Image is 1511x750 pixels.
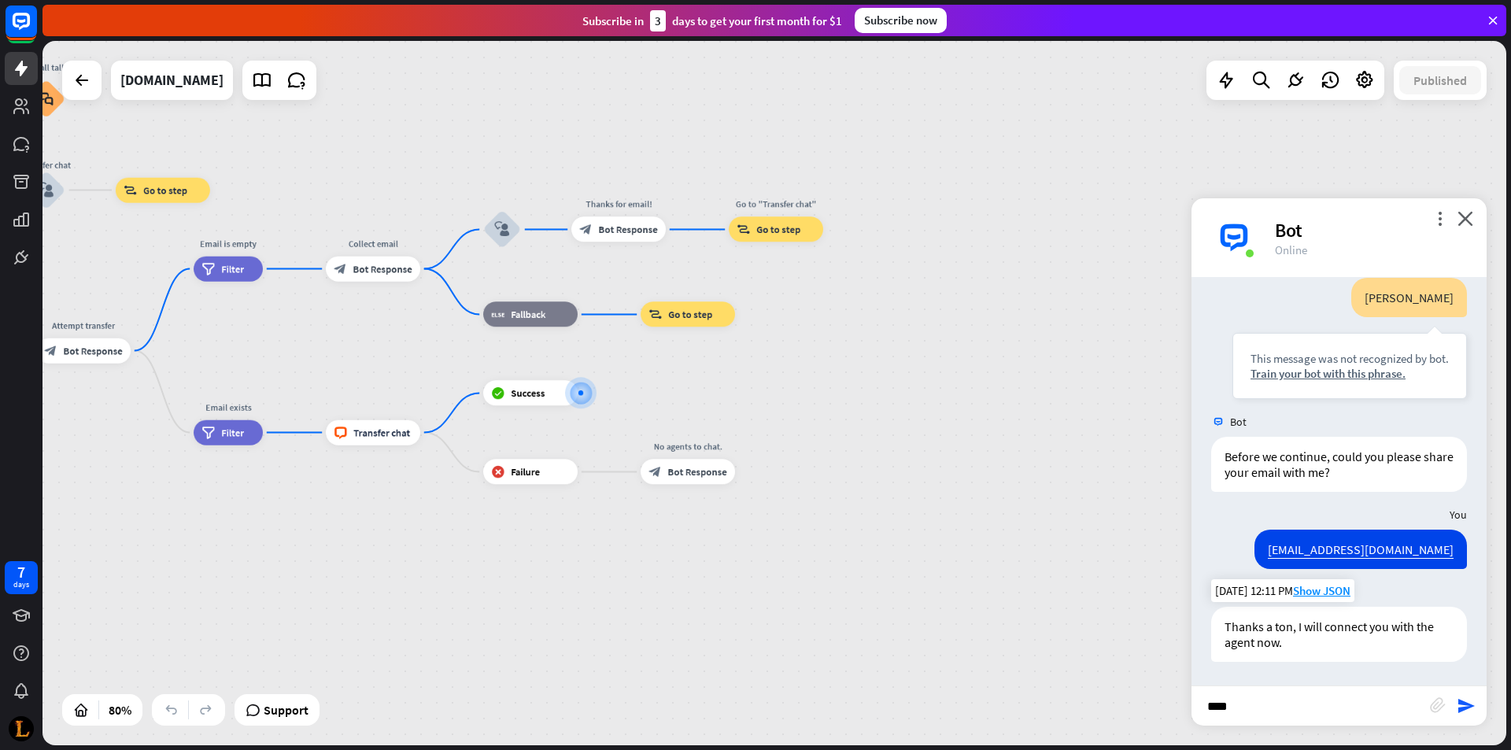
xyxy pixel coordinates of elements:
i: send [1457,696,1476,715]
span: Failure [511,466,540,478]
i: block_livechat [334,427,347,439]
div: Attempt transfer [27,320,140,332]
div: [DATE] 12:11 PM [1211,579,1354,602]
div: Transfer chat [9,159,84,172]
i: block_success [491,387,504,400]
div: Email is empty [184,238,272,250]
div: Thanks a ton, I will connect you with the agent now. [1211,607,1467,662]
button: Published [1399,66,1481,94]
span: Bot Response [63,345,122,357]
i: block_bot_response [579,224,592,236]
div: This message was not recognized by bot. [1251,351,1449,366]
div: epindunyam.com [120,61,224,100]
span: Transfer chat [353,427,410,439]
span: Fallback [511,308,545,321]
span: Filter [221,263,244,275]
div: Before we continue, could you please share your email with me? [1211,437,1467,492]
span: Go to step [756,224,800,236]
div: Small talk [18,61,75,74]
div: Train your bot with this phrase. [1251,366,1449,381]
div: Subscribe now [855,8,947,33]
span: Show JSON [1293,583,1350,598]
button: Open LiveChat chat widget [13,6,60,54]
div: 3 [650,10,666,31]
div: Go to "Transfer chat" [719,198,833,211]
div: Thanks for email! [562,198,675,211]
i: block_user_input [494,222,509,237]
i: more_vert [1432,211,1447,226]
div: Email exists [184,401,272,414]
div: Online [1275,242,1468,257]
i: block_user_input [39,183,54,198]
i: block_attachment [1430,697,1446,713]
span: Bot Response [667,466,726,478]
i: block_fallback [491,308,504,321]
span: Success [511,387,545,400]
i: filter [201,427,215,439]
div: Subscribe in days to get your first month for $1 [582,10,842,31]
i: block_bot_response [44,345,57,357]
span: Bot Response [598,224,657,236]
div: 7 [17,565,25,579]
i: block_goto [648,308,662,321]
i: block_bot_response [648,466,661,478]
div: Collect email [316,238,430,250]
span: You [1450,508,1467,522]
i: block_goto [737,224,750,236]
div: days [13,579,29,590]
span: Support [264,697,308,722]
div: Bot [1275,218,1468,242]
div: No agents to chat. [631,441,744,453]
i: block_faq [39,92,53,106]
a: 7 days [5,561,38,594]
span: Go to step [668,308,712,321]
a: [EMAIL_ADDRESS][DOMAIN_NAME] [1268,541,1454,557]
i: block_failure [491,466,504,478]
i: close [1457,211,1473,226]
span: Filter [221,427,244,439]
div: 80% [104,697,136,722]
i: filter [201,263,215,275]
div: [PERSON_NAME] [1351,278,1467,317]
span: Bot Response [353,263,412,275]
span: Bot [1230,415,1247,429]
i: block_goto [124,184,137,197]
span: Go to step [143,184,187,197]
i: block_bot_response [334,263,346,275]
